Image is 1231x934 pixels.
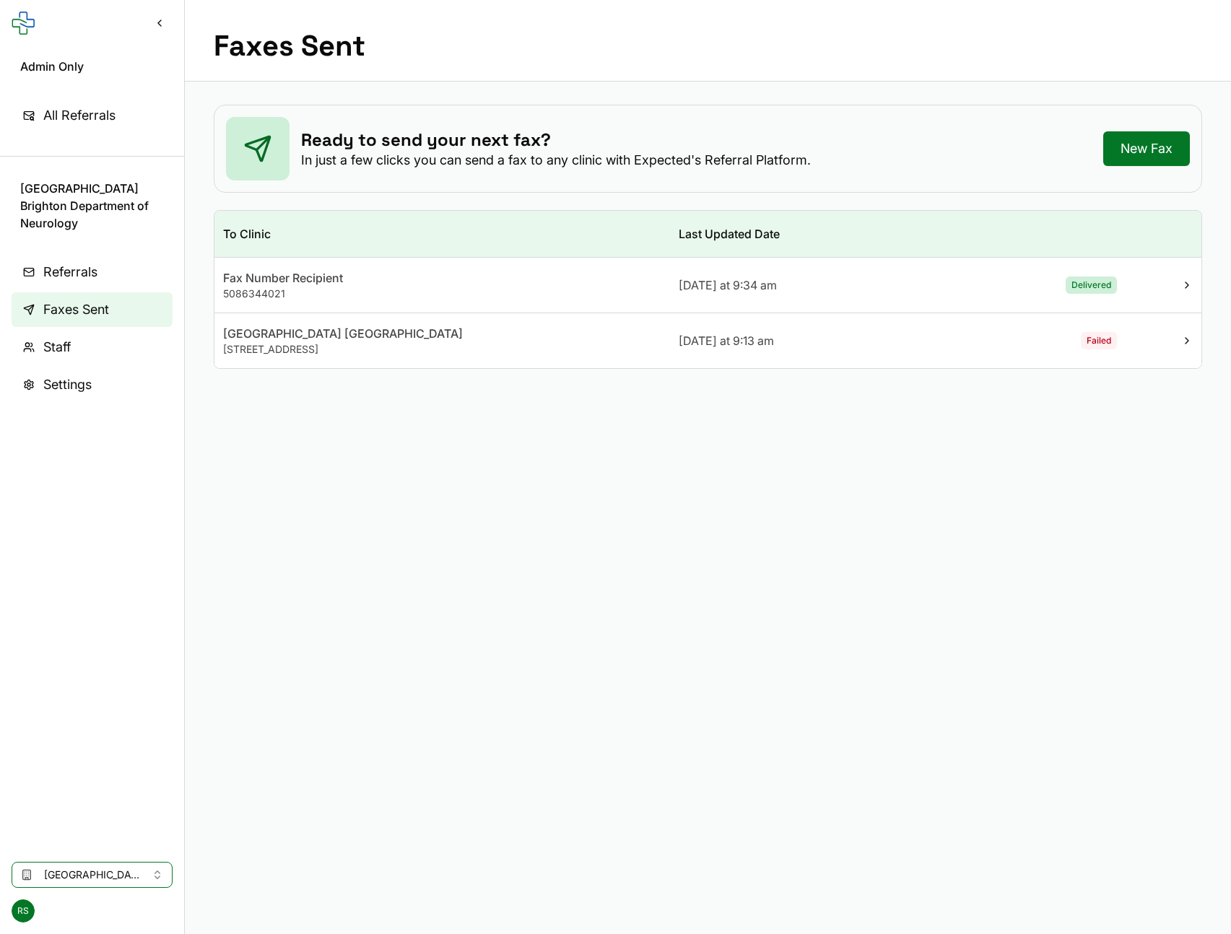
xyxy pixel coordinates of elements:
span: [GEOGRAPHIC_DATA] Brighton Department of Neurology [20,180,164,232]
span: [GEOGRAPHIC_DATA] Brighton Department of Neurology [44,868,140,882]
th: To Clinic [214,211,670,258]
a: All Referrals [12,98,173,133]
span: Staff [43,337,71,357]
a: Staff [12,330,173,365]
span: RS [12,899,35,922]
a: Faxes Sent [12,292,173,327]
span: Admin Only [20,58,164,75]
div: [DATE] at 9:34 am [679,276,965,294]
h3: Ready to send your next fax? [301,128,811,152]
th: Last Updated Date [670,211,974,258]
a: New Fax [1103,131,1190,166]
span: 5086344021 [223,287,285,300]
div: Failed [1081,332,1117,349]
button: Select clinic [12,862,173,888]
span: All Referrals [43,105,116,126]
div: [GEOGRAPHIC_DATA] [GEOGRAPHIC_DATA] [223,325,661,342]
span: Faxes Sent [43,300,109,320]
a: Referrals [12,255,173,289]
span: Referrals [43,262,97,282]
a: Settings [12,367,173,402]
span: [STREET_ADDRESS] [223,343,318,355]
div: [DATE] at 9:13 am [679,332,965,349]
div: Fax Number Recipient [223,269,661,287]
p: In just a few clicks you can send a fax to any clinic with Expected's Referral Platform. [301,152,811,169]
button: Collapse sidebar [147,10,173,36]
div: Delivered [1066,276,1117,294]
span: Settings [43,375,92,395]
h1: Faxes Sent [214,29,365,64]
